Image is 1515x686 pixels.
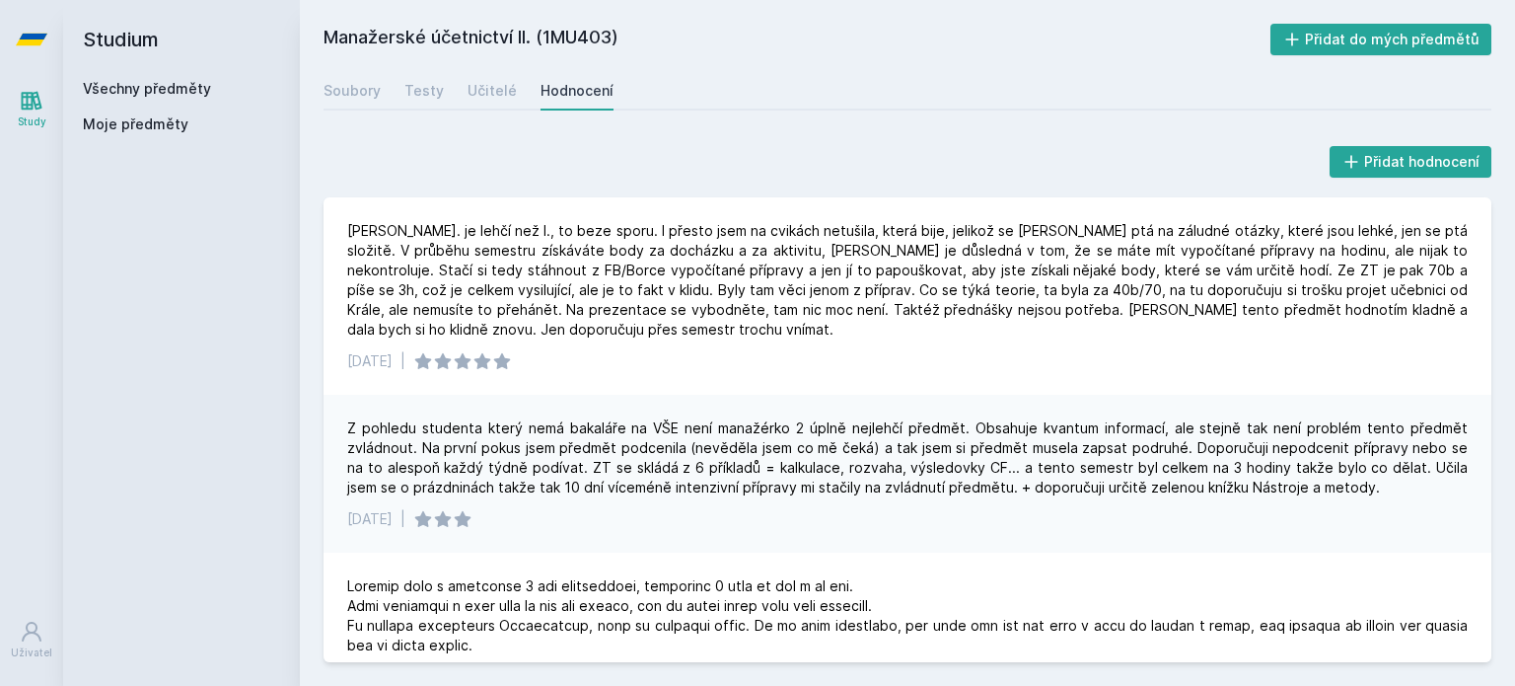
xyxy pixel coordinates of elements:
div: Z pohledu studenta který nemá bakaláře na VŠE není manažérko 2 úplně nejlehčí předmět. Obsahuje k... [347,419,1468,497]
h2: Manažerské účetnictví II. (1MU403) [324,24,1270,55]
div: Učitelé [468,81,517,101]
a: Soubory [324,71,381,111]
a: Study [4,79,59,139]
a: Všechny předměty [83,80,211,97]
div: | [400,351,405,371]
div: [DATE] [347,509,393,529]
button: Přidat do mých předmětů [1270,24,1492,55]
div: | [400,509,405,529]
div: [PERSON_NAME]. je lehčí než I., to beze sporu. I přesto jsem na cvikách netušila, která bije, jel... [347,221,1468,340]
div: Soubory [324,81,381,101]
div: Study [18,114,46,129]
div: Hodnocení [541,81,613,101]
div: [DATE] [347,351,393,371]
a: Učitelé [468,71,517,111]
div: Testy [404,81,444,101]
a: Testy [404,71,444,111]
a: Hodnocení [541,71,613,111]
div: Uživatel [11,646,52,660]
span: Moje předměty [83,114,188,134]
a: Uživatel [4,610,59,670]
button: Přidat hodnocení [1330,146,1492,178]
